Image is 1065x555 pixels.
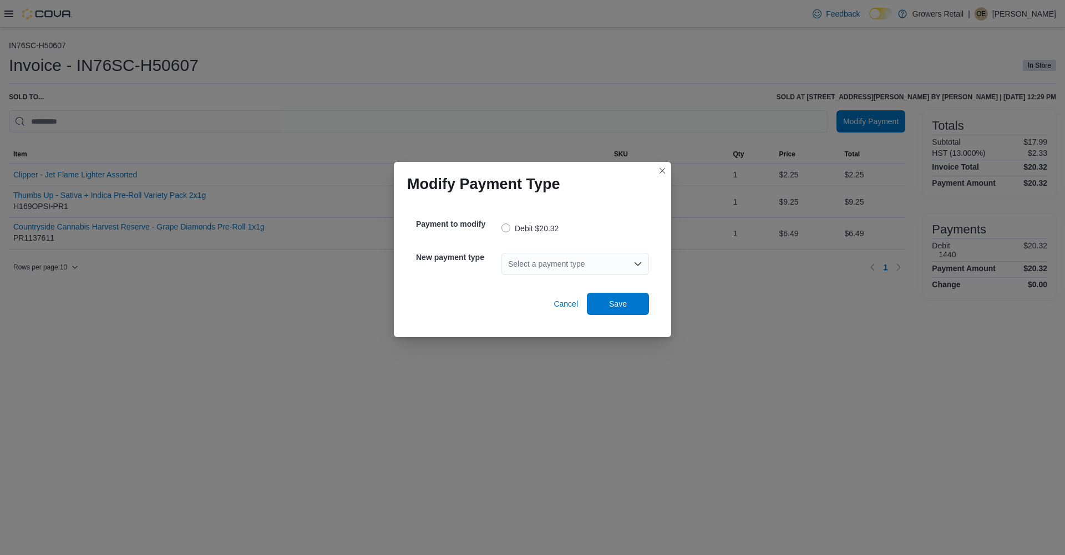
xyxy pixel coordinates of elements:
[508,257,509,271] input: Accessible screen reader label
[501,222,559,235] label: Debit $20.32
[633,259,642,268] button: Open list of options
[656,164,669,177] button: Closes this modal window
[554,298,578,309] span: Cancel
[609,298,627,309] span: Save
[416,246,499,268] h5: New payment type
[407,175,560,193] h1: Modify Payment Type
[549,293,582,315] button: Cancel
[416,213,499,235] h5: Payment to modify
[587,293,649,315] button: Save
